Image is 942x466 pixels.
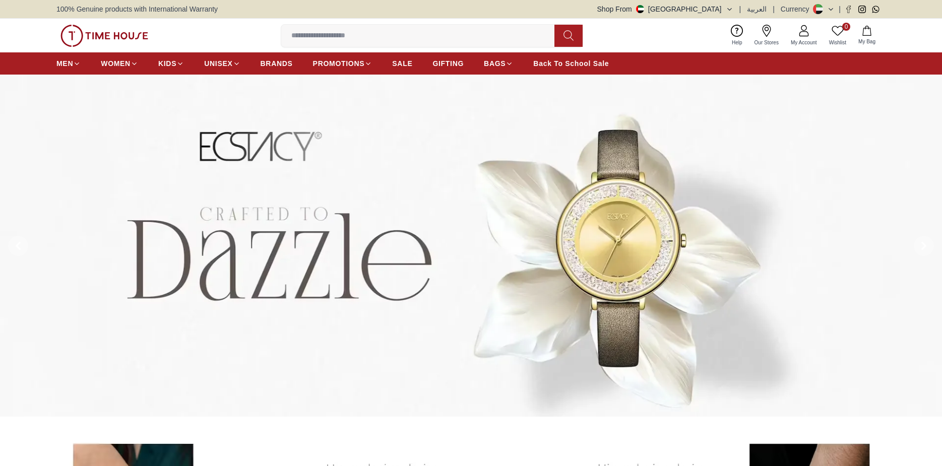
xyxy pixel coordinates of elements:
[823,23,852,48] a: 0Wishlist
[750,39,783,46] span: Our Stores
[825,39,850,46] span: Wishlist
[484,54,513,73] a: BAGS
[854,38,880,45] span: My Bag
[845,6,852,13] a: Facebook
[484,58,506,69] span: BAGS
[533,54,609,73] a: Back To School Sale
[842,23,850,31] span: 0
[101,58,131,69] span: WOMEN
[313,54,372,73] a: PROMOTIONS
[773,4,775,14] span: |
[56,58,73,69] span: MEN
[852,24,882,47] button: My Bag
[204,58,232,69] span: UNISEX
[204,54,240,73] a: UNISEX
[56,54,81,73] a: MEN
[392,54,412,73] a: SALE
[839,4,841,14] span: |
[158,54,184,73] a: KIDS
[533,58,609,69] span: Back To School Sale
[636,5,644,13] img: United Arab Emirates
[748,23,785,48] a: Our Stores
[726,23,748,48] a: Help
[432,54,464,73] a: GIFTING
[728,39,746,46] span: Help
[747,4,767,14] button: العربية
[392,58,412,69] span: SALE
[261,58,293,69] span: BRANDS
[858,6,866,13] a: Instagram
[739,4,741,14] span: |
[60,25,148,47] img: ...
[158,58,176,69] span: KIDS
[597,4,733,14] button: Shop From[GEOGRAPHIC_DATA]
[261,54,293,73] a: BRANDS
[787,39,821,46] span: My Account
[781,4,813,14] div: Currency
[313,58,365,69] span: PROMOTIONS
[101,54,138,73] a: WOMEN
[872,6,880,13] a: Whatsapp
[432,58,464,69] span: GIFTING
[56,4,218,14] span: 100% Genuine products with International Warranty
